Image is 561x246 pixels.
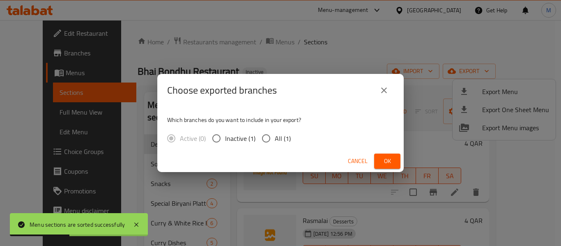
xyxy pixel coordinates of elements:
span: Cancel [348,156,368,166]
span: Ok [381,156,394,166]
p: Which branches do you want to include in your export? [167,116,394,124]
span: All (1) [275,133,291,143]
div: Menu sections are sorted successfully [30,220,125,229]
span: Active (0) [180,133,206,143]
button: close [374,80,394,100]
button: Ok [374,154,400,169]
span: Inactive (1) [225,133,255,143]
button: Cancel [345,154,371,169]
h2: Choose exported branches [167,84,277,97]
